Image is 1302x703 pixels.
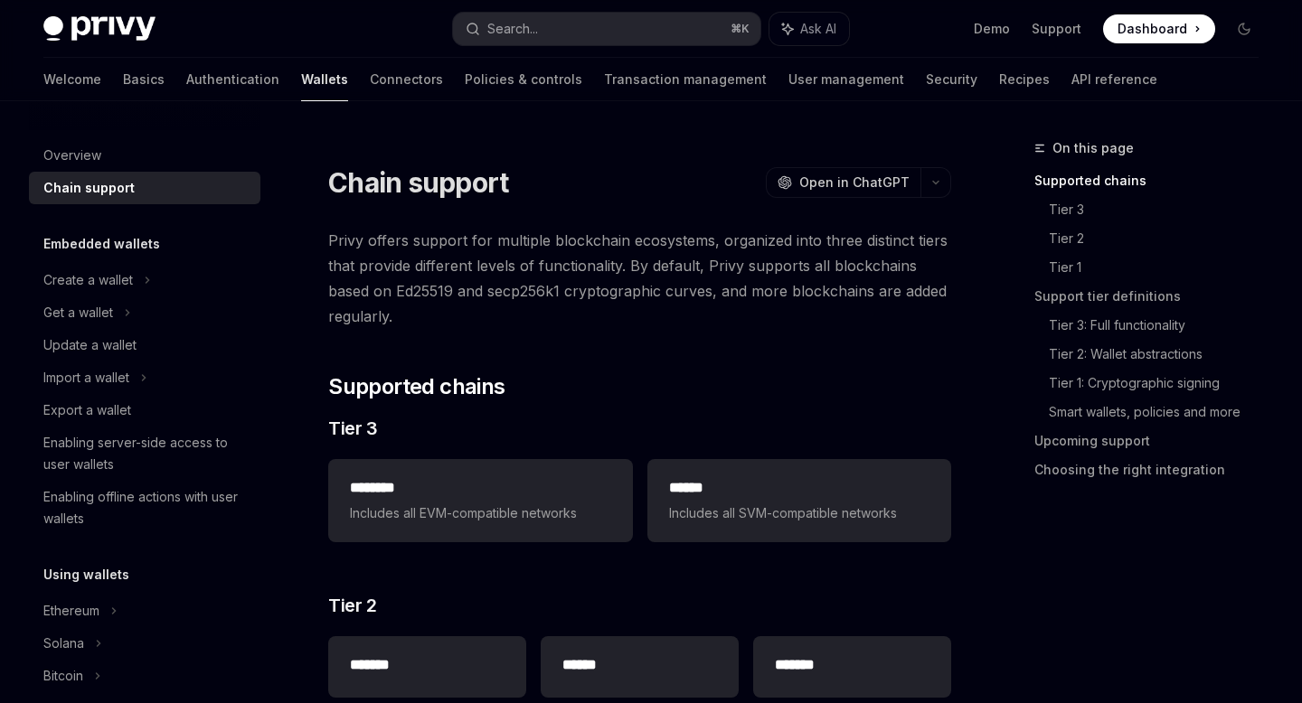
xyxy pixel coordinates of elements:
span: Privy offers support for multiple blockchain ecosystems, organized into three distinct tiers that... [328,228,951,329]
a: Choosing the right integration [1034,455,1273,484]
div: Get a wallet [43,302,113,323]
a: Transaction management [604,58,767,101]
button: Search...⌘K [453,13,759,45]
img: dark logo [43,16,156,42]
div: Search... [487,18,538,40]
h1: Chain support [328,166,508,199]
a: Enabling offline actions with user wallets [29,481,260,535]
span: Tier 2 [328,593,376,618]
a: Tier 1 [1049,253,1273,282]
div: Import a wallet [43,367,129,389]
a: Support tier definitions [1034,282,1273,311]
a: User management [788,58,904,101]
a: Demo [974,20,1010,38]
div: Ethereum [43,600,99,622]
span: Includes all SVM-compatible networks [669,502,929,524]
a: Tier 2: Wallet abstractions [1049,340,1273,369]
span: Supported chains [328,372,505,401]
a: Security [926,58,977,101]
span: Includes all EVM-compatible networks [350,502,610,524]
h5: Using wallets [43,564,129,586]
span: ⌘ K [731,22,750,36]
a: Overview [29,139,260,172]
a: Tier 2 [1049,224,1273,253]
a: Supported chains [1034,166,1273,195]
a: Connectors [370,58,443,101]
span: Tier 3 [328,416,377,441]
a: Wallets [301,58,348,101]
a: Upcoming support [1034,426,1273,455]
button: Ask AI [769,13,849,45]
a: Basics [123,58,165,101]
div: Overview [43,145,101,166]
a: Export a wallet [29,394,260,426]
h5: Embedded wallets [43,233,160,255]
a: API reference [1071,58,1157,101]
div: Update a wallet [43,334,137,356]
a: Welcome [43,58,101,101]
span: Open in ChatGPT [799,173,910,192]
a: Enabling server-side access to user wallets [29,426,260,481]
a: Smart wallets, policies and more [1049,398,1273,426]
div: Enabling offline actions with user wallets [43,486,250,530]
a: **** *Includes all SVM-compatible networks [647,459,951,542]
div: Bitcoin [43,665,83,687]
a: Dashboard [1103,14,1215,43]
div: Export a wallet [43,399,131,421]
button: Toggle dark mode [1230,14,1259,43]
div: Enabling server-side access to user wallets [43,432,250,475]
a: Update a wallet [29,329,260,361]
div: Solana [43,633,84,654]
span: Ask AI [800,20,836,38]
a: Authentication [186,58,279,101]
a: Tier 3: Full functionality [1049,311,1273,340]
button: Open in ChatGPT [766,167,920,198]
a: Tier 3 [1049,195,1273,224]
a: Support [1032,20,1081,38]
a: Tier 1: Cryptographic signing [1049,369,1273,398]
a: Chain support [29,172,260,204]
div: Chain support [43,177,135,199]
a: Policies & controls [465,58,582,101]
span: On this page [1052,137,1134,159]
div: Create a wallet [43,269,133,291]
a: Recipes [999,58,1050,101]
span: Dashboard [1118,20,1187,38]
a: **** ***Includes all EVM-compatible networks [328,459,632,542]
